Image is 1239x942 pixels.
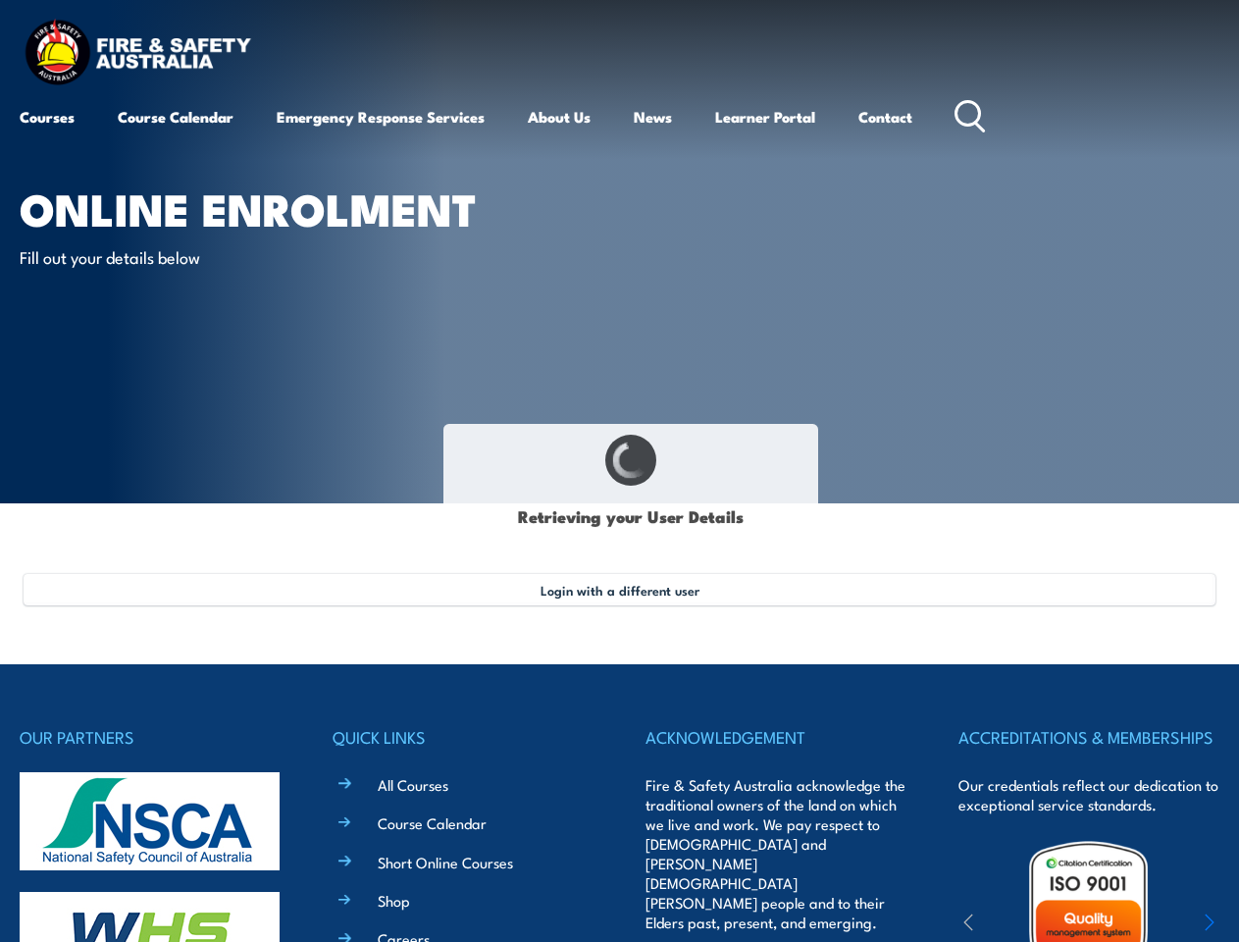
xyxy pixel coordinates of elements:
a: All Courses [378,774,448,795]
a: Short Online Courses [378,852,513,872]
a: Emergency Response Services [277,93,485,140]
a: Courses [20,93,75,140]
h1: Online Enrolment [20,188,504,227]
a: Contact [858,93,912,140]
p: Fill out your details below [20,245,378,268]
h4: OUR PARTNERS [20,723,281,751]
h4: QUICK LINKS [333,723,594,751]
h4: ACKNOWLEDGEMENT [645,723,906,751]
a: News [634,93,672,140]
span: Login with a different user [541,582,699,598]
a: Course Calendar [378,812,487,833]
h4: ACCREDITATIONS & MEMBERSHIPS [958,723,1219,751]
p: Fire & Safety Australia acknowledge the traditional owners of the land on which we live and work.... [645,775,906,932]
img: nsca-logo-footer [20,772,280,870]
a: Learner Portal [715,93,815,140]
a: Course Calendar [118,93,233,140]
p: Our credentials reflect our dedication to exceptional service standards. [958,775,1219,814]
a: Shop [378,890,410,911]
h1: Retrieving your User Details [454,497,807,535]
a: About Us [528,93,591,140]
